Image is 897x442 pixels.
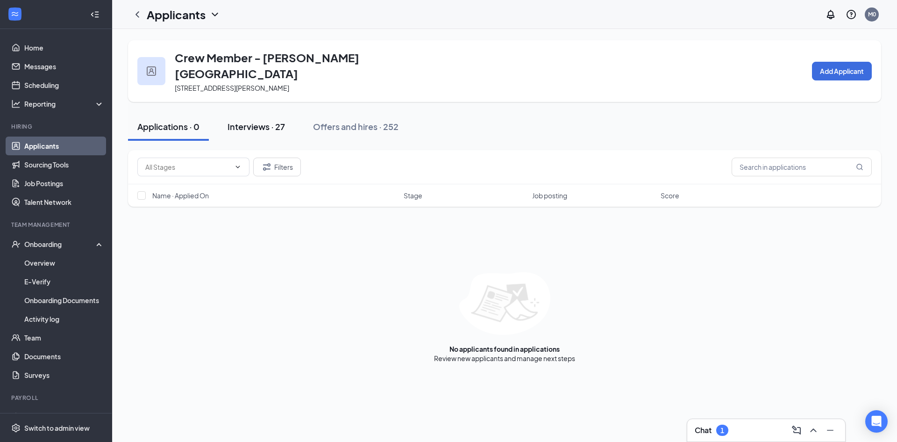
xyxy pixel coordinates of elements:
[24,38,104,57] a: Home
[532,191,567,200] span: Job posting
[24,291,104,310] a: Onboarding Documents
[24,328,104,347] a: Team
[24,137,104,155] a: Applicants
[261,161,272,173] svg: Filter
[10,9,20,19] svg: WorkstreamLogo
[147,66,156,76] img: user icon
[11,423,21,433] svg: Settings
[152,191,209,200] span: Name · Applied On
[90,10,100,19] svg: Collapse
[175,84,289,92] span: [STREET_ADDRESS][PERSON_NAME]
[868,10,876,18] div: M0
[313,121,399,132] div: Offers and hires · 252
[404,191,422,200] span: Stage
[24,408,104,427] a: PayrollCrown
[24,57,104,76] a: Messages
[459,272,550,335] img: empty-state
[24,310,104,328] a: Activity log
[24,272,104,291] a: E-Verify
[11,123,102,130] div: Hiring
[11,99,21,109] svg: Analysis
[132,9,143,20] svg: ChevronLeft
[228,121,285,132] div: Interviews · 27
[24,174,104,193] a: Job Postings
[24,155,104,174] a: Sourcing Tools
[791,425,802,436] svg: ComposeMessage
[24,366,104,384] a: Surveys
[11,394,102,402] div: Payroll
[449,344,560,354] div: No applicants found in applications
[24,193,104,211] a: Talent Network
[253,158,301,176] button: Filter Filters
[234,163,242,171] svg: ChevronDown
[808,425,819,436] svg: ChevronUp
[11,221,102,229] div: Team Management
[24,254,104,272] a: Overview
[137,121,199,132] div: Applications · 0
[11,239,21,249] svg: UserCheck
[24,423,90,433] div: Switch to admin view
[846,9,857,20] svg: QuestionInfo
[175,50,399,81] h3: Crew Member - [PERSON_NAME][GEOGRAPHIC_DATA]
[147,7,206,22] h1: Applicants
[720,427,724,435] div: 1
[145,162,230,172] input: All Stages
[209,9,221,20] svg: ChevronDown
[865,410,888,433] div: Open Intercom Messenger
[24,99,105,109] div: Reporting
[856,163,863,171] svg: MagnifyingGlass
[806,423,821,438] button: ChevronUp
[24,239,96,249] div: Onboarding
[661,191,679,200] span: Score
[24,76,104,94] a: Scheduling
[825,425,836,436] svg: Minimize
[732,158,872,176] input: Search in applications
[812,62,872,80] button: Add Applicant
[823,423,838,438] button: Minimize
[825,9,836,20] svg: Notifications
[434,354,575,363] div: Review new applicants and manage next steps
[695,425,712,435] h3: Chat
[24,347,104,366] a: Documents
[789,423,804,438] button: ComposeMessage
